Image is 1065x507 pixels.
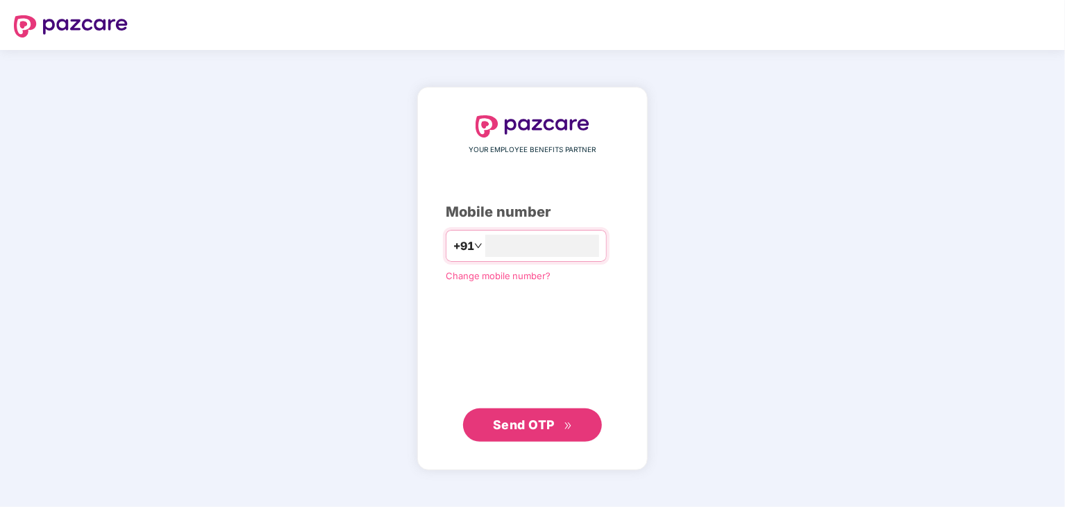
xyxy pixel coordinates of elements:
[453,238,474,255] span: +91
[469,144,596,156] span: YOUR EMPLOYEE BENEFITS PARTNER
[14,15,128,38] img: logo
[474,242,483,250] span: down
[476,115,589,138] img: logo
[446,201,619,223] div: Mobile number
[463,408,602,442] button: Send OTPdouble-right
[446,270,551,281] a: Change mobile number?
[564,422,573,431] span: double-right
[493,417,555,432] span: Send OTP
